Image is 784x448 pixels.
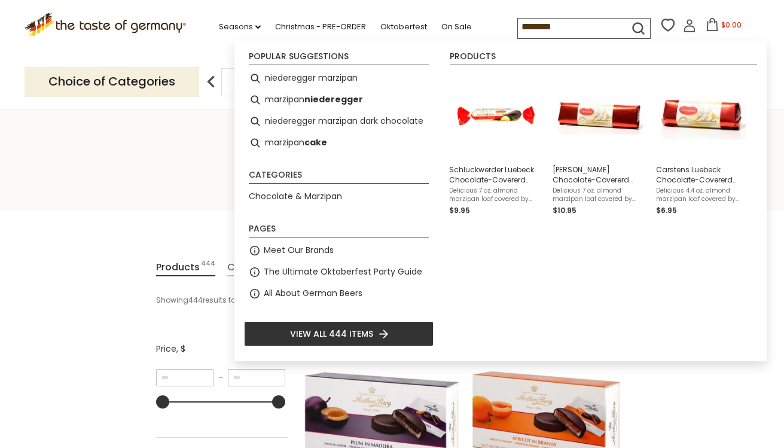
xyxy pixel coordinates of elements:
li: niederegger marzipan [244,68,434,89]
a: Carstens Marzipan Bar 4.4 ozCarstens Luebeck Chocolate-Covererd Marzipan Loaf, 4.4 oz.Delicious 4... [656,72,750,217]
img: Schluckwerder 7 oz. chocolate marzipan loaf [453,72,539,159]
span: Delicious 7 oz. almond marzipan loaf covered by dark chocolate. Made by [PERSON_NAME], a Luebeck ... [553,187,646,203]
input: Minimum value [156,369,213,386]
span: Delicious 4.4 oz. almond marzipan loaf covered by dark chocolate. Made by [PERSON_NAME], a Luebec... [656,187,750,203]
span: [PERSON_NAME] Chocolate-Covererd Marzipan Loaf, 7 oz. [553,164,646,185]
li: Popular suggestions [249,52,429,65]
p: Choice of Categories [25,67,199,96]
img: Carstens Marzipan Bar 4.4 oz [660,72,746,159]
a: All About German Beers [264,287,362,300]
a: Meet Our Brands [264,243,334,257]
span: $0.00 [721,20,742,30]
a: On Sale [441,20,472,33]
div: Showing results for " " [156,290,446,310]
span: Price [156,343,185,355]
b: 444 [188,295,203,306]
li: niederegger marzipan dark chocolate [244,111,434,132]
h1: Search results [37,160,747,187]
span: $6.95 [656,205,677,215]
li: Chocolate & Marzipan [244,186,434,208]
img: Carstens Marzipan Bar 7 oz [556,72,643,159]
b: cake [304,136,327,150]
li: Products [450,52,757,65]
span: $10.95 [553,205,576,215]
span: View all 444 items [290,327,373,340]
span: Delicious 7 oz. almond marzipan loaf covered by dark chocolate. Made by [PERSON_NAME], a Luebeck ... [449,187,543,203]
input: Maximum value [228,369,285,386]
span: 444 [201,259,215,275]
span: Schluckwerder Luebeck Chocolate-Covererd Marzipan Loaf, 7 oz. [449,164,543,185]
li: Meet Our Brands [244,240,434,261]
span: – [213,372,228,383]
li: View all 444 items [244,321,434,346]
a: View Products Tab [156,259,215,276]
a: View Categories Tab [227,259,286,276]
li: Pages [249,224,429,237]
button: $0.00 [698,18,749,36]
li: All About German Beers [244,283,434,304]
a: The Ultimate Oktoberfest Party Guide [264,265,422,279]
li: Carstens Luebeck Chocolate-Covererd Marzipan Loaf, 4.4 oz. [651,68,755,221]
li: Categories [249,170,429,184]
a: Carstens Marzipan Bar 7 oz[PERSON_NAME] Chocolate-Covererd Marzipan Loaf, 7 oz.Delicious 7 oz. al... [553,72,646,217]
span: $9.95 [449,205,470,215]
li: Carstens Luebeck Chocolate-Covererd Marzipan Loaf, 7 oz. [548,68,651,221]
div: Instant Search Results [234,41,767,361]
a: Christmas - PRE-ORDER [275,20,366,33]
img: previous arrow [199,70,223,94]
b: niederegger [304,93,363,106]
a: Oktoberfest [380,20,427,33]
li: Schluckwerder Luebeck Chocolate-Covererd Marzipan Loaf, 7 oz. [444,68,548,221]
li: marzipan cake [244,132,434,154]
span: Carstens Luebeck Chocolate-Covererd Marzipan Loaf, 4.4 oz. [656,164,750,185]
span: , $ [176,343,185,355]
a: Seasons [219,20,261,33]
li: marzipan niederegger [244,89,434,111]
li: The Ultimate Oktoberfest Party Guide [244,261,434,283]
a: Chocolate & Marzipan [249,190,342,203]
a: Schluckwerder 7 oz. chocolate marzipan loafSchluckwerder Luebeck Chocolate-Covererd Marzipan Loaf... [449,72,543,217]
